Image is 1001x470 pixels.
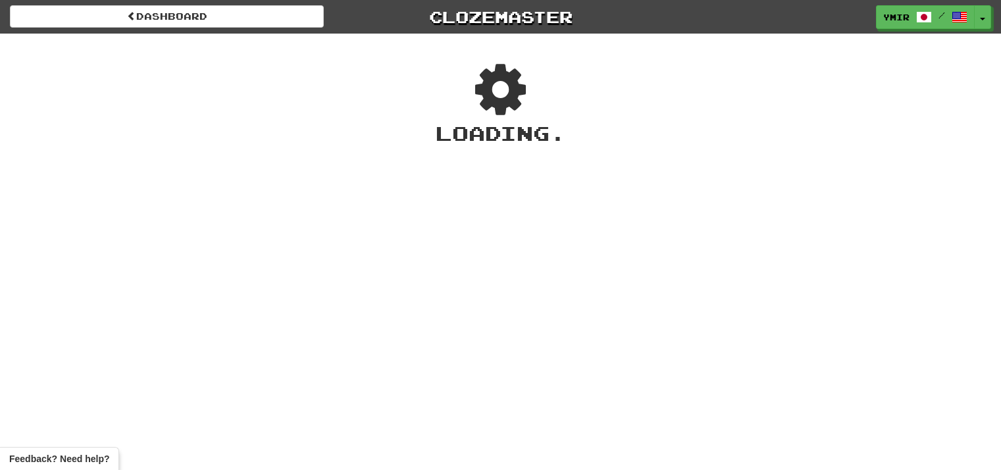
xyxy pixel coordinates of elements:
a: ymir / [876,5,975,29]
span: Open feedback widget [9,452,109,465]
a: Clozemaster [344,5,657,28]
a: Dashboard [10,5,324,28]
span: ymir [883,11,910,23]
span: / [938,11,945,20]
